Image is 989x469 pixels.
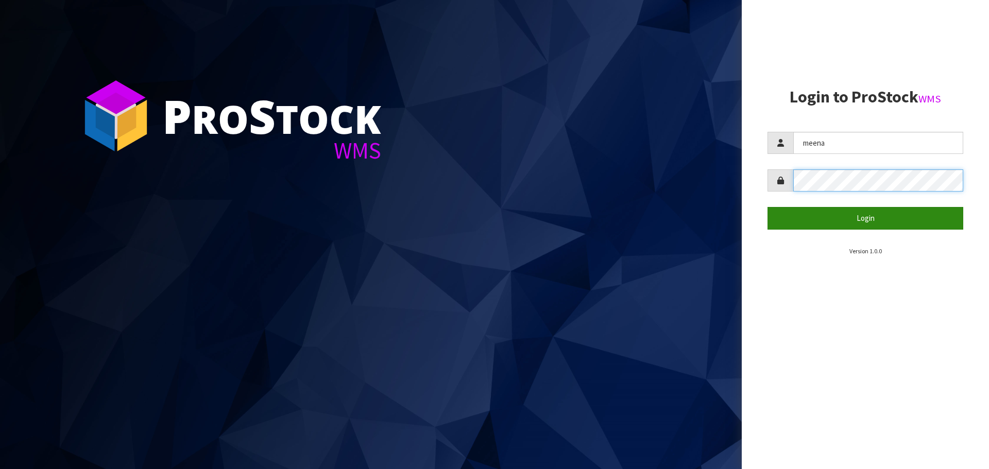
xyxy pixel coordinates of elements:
[162,84,192,147] span: P
[77,77,155,154] img: ProStock Cube
[249,84,276,147] span: S
[768,88,963,106] h2: Login to ProStock
[768,207,963,229] button: Login
[793,132,963,154] input: Username
[918,92,941,106] small: WMS
[162,139,381,162] div: WMS
[162,93,381,139] div: ro tock
[849,247,882,255] small: Version 1.0.0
